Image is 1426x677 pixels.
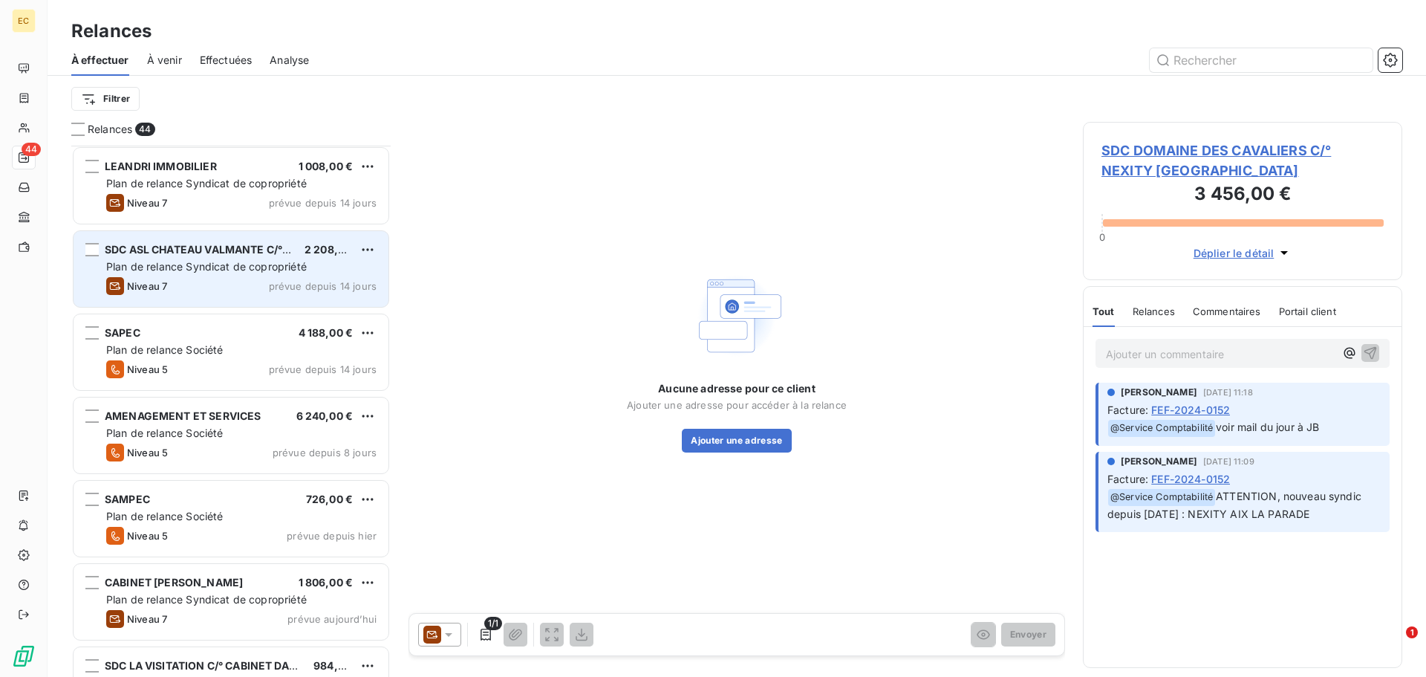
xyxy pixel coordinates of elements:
[1107,490,1364,520] span: ATTENTION, nouveau syndic depuis [DATE] : NEXITY AIX LA PARADE
[1203,457,1254,466] span: [DATE] 11:09
[105,493,150,505] span: SAMPEC
[22,143,41,156] span: 44
[105,326,140,339] span: SAPEC
[1194,245,1274,261] span: Déplier le détail
[106,427,223,439] span: Plan de relance Société
[1001,623,1055,647] button: Envoyer
[269,197,377,209] span: prévue depuis 14 jours
[484,617,502,630] span: 1/1
[71,53,129,68] span: À effectuer
[105,409,261,422] span: AMENAGEMENT ET SERVICES
[106,343,223,356] span: Plan de relance Société
[1189,244,1297,262] button: Déplier le détail
[1101,140,1384,181] span: SDC DOMAINE DES CAVALIERS C/° NEXITY [GEOGRAPHIC_DATA]
[299,160,354,172] span: 1 008,00 €
[105,160,217,172] span: LEANDRI IMMOBILIER
[106,260,307,273] span: Plan de relance Syndicat de copropriété
[689,268,784,363] img: Empty state
[127,197,167,209] span: Niveau 7
[299,326,354,339] span: 4 188,00 €
[200,53,253,68] span: Effectuées
[127,530,168,542] span: Niveau 5
[299,576,354,589] span: 1 806,00 €
[147,53,182,68] span: À venir
[127,447,168,459] span: Niveau 5
[269,363,377,375] span: prévue depuis 14 jours
[12,644,36,668] img: Logo LeanPay
[1151,471,1230,487] span: FEF-2024-0152
[105,243,325,256] span: SDC ASL CHATEAU VALMANTE C/° FONCIA
[1375,626,1411,662] iframe: Intercom live chat
[1121,455,1197,468] span: [PERSON_NAME]
[1150,48,1373,72] input: Rechercher
[627,399,847,411] span: Ajouter une adresse pour accéder à la relance
[105,659,344,672] span: SDC LA VISITATION C/° CABINET DALLAPORTA
[305,243,362,256] span: 2 208,00 €
[1107,471,1148,487] span: Facture :
[127,363,168,375] span: Niveau 5
[1203,388,1253,397] span: [DATE] 11:18
[1133,305,1175,317] span: Relances
[1099,231,1105,243] span: 0
[1406,626,1418,638] span: 1
[1108,489,1215,506] span: @ Service Comptabilité
[71,146,391,677] div: grid
[270,53,309,68] span: Analyse
[682,429,791,453] button: Ajouter une adresse
[127,280,167,292] span: Niveau 7
[106,510,223,522] span: Plan de relance Société
[12,9,36,33] div: EC
[296,409,354,422] span: 6 240,00 €
[1216,421,1319,433] span: voir mail du jour à JB
[71,87,140,111] button: Filtrer
[135,123,154,136] span: 44
[1279,305,1336,317] span: Portail client
[88,122,132,137] span: Relances
[269,280,377,292] span: prévue depuis 14 jours
[105,576,243,589] span: CABINET [PERSON_NAME]
[1108,420,1215,437] span: @ Service Comptabilité
[127,613,167,625] span: Niveau 7
[273,447,377,459] span: prévue depuis 8 jours
[106,177,307,190] span: Plan de relance Syndicat de copropriété
[313,659,361,672] span: 984,00 €
[1093,305,1115,317] span: Tout
[106,593,307,606] span: Plan de relance Syndicat de copropriété
[1121,386,1197,399] span: [PERSON_NAME]
[1101,181,1384,210] h3: 3 456,00 €
[287,530,377,542] span: prévue depuis hier
[658,381,815,396] span: Aucune adresse pour ce client
[1107,402,1148,418] span: Facture :
[1193,305,1261,317] span: Commentaires
[306,493,353,505] span: 726,00 €
[71,18,152,45] h3: Relances
[287,613,377,625] span: prévue aujourd’hui
[1151,402,1230,418] span: FEF-2024-0152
